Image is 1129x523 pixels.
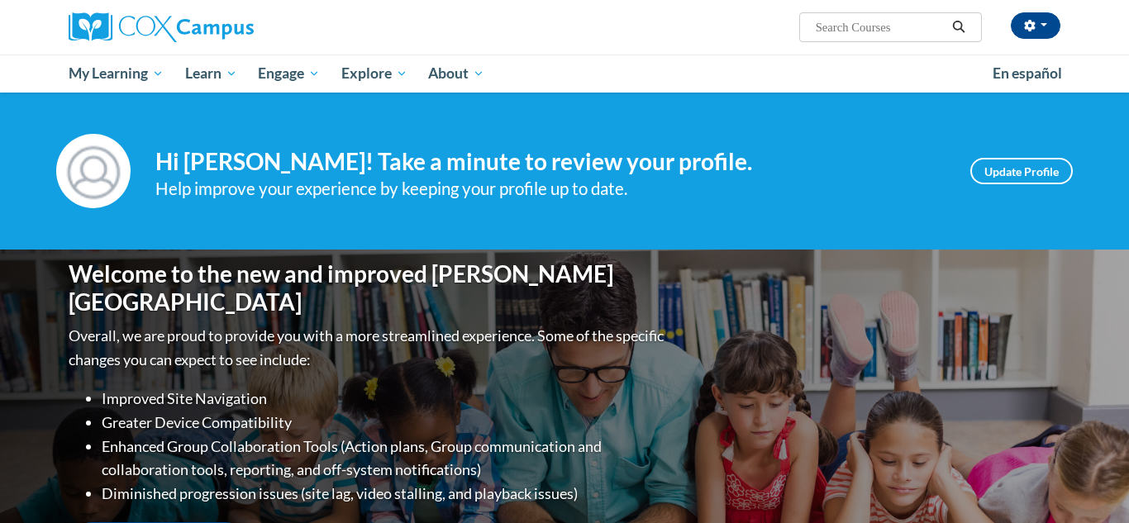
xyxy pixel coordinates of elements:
a: Explore [331,55,418,93]
li: Improved Site Navigation [102,387,668,411]
button: Account Settings [1011,12,1060,39]
li: Greater Device Compatibility [102,411,668,435]
span: My Learning [69,64,164,83]
img: Profile Image [56,134,131,208]
iframe: Button to launch messaging window [1063,457,1116,510]
span: Engage [258,64,320,83]
a: My Learning [58,55,174,93]
input: Search Courses [814,17,946,37]
a: Update Profile [970,158,1073,184]
a: En español [982,56,1073,91]
a: Engage [247,55,331,93]
span: En español [993,64,1062,82]
div: Main menu [44,55,1085,93]
li: Diminished progression issues (site lag, video stalling, and playback issues) [102,482,668,506]
p: Overall, we are proud to provide you with a more streamlined experience. Some of the specific cha... [69,324,668,372]
h4: Hi [PERSON_NAME]! Take a minute to review your profile. [155,148,946,176]
h1: Welcome to the new and improved [PERSON_NAME][GEOGRAPHIC_DATA] [69,260,668,316]
button: Search [946,17,971,37]
a: About [418,55,496,93]
span: Learn [185,64,237,83]
img: Cox Campus [69,12,254,42]
div: Help improve your experience by keeping your profile up to date. [155,175,946,202]
li: Enhanced Group Collaboration Tools (Action plans, Group communication and collaboration tools, re... [102,435,668,483]
a: Learn [174,55,248,93]
span: Explore [341,64,407,83]
a: Cox Campus [69,12,383,42]
span: About [428,64,484,83]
